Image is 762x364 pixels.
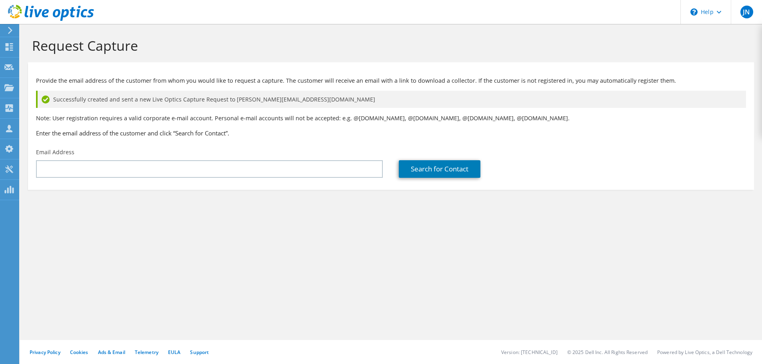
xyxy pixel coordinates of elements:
[32,37,746,54] h1: Request Capture
[53,95,375,104] span: Successfully created and sent a new Live Optics Capture Request to [PERSON_NAME][EMAIL_ADDRESS][D...
[30,349,60,356] a: Privacy Policy
[36,76,746,85] p: Provide the email address of the customer from whom you would like to request a capture. The cust...
[501,349,558,356] li: Version: [TECHNICAL_ID]
[36,114,746,123] p: Note: User registration requires a valid corporate e-mail account. Personal e-mail accounts will ...
[740,6,753,18] span: JN
[36,129,746,137] h3: Enter the email address of the customer and click “Search for Contact”.
[657,349,752,356] li: Powered by Live Optics, a Dell Technology
[36,148,74,156] label: Email Address
[70,349,88,356] a: Cookies
[190,349,209,356] a: Support
[399,160,480,178] a: Search for Contact
[135,349,158,356] a: Telemetry
[98,349,125,356] a: Ads & Email
[690,8,698,16] svg: \n
[567,349,648,356] li: © 2025 Dell Inc. All Rights Reserved
[168,349,180,356] a: EULA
